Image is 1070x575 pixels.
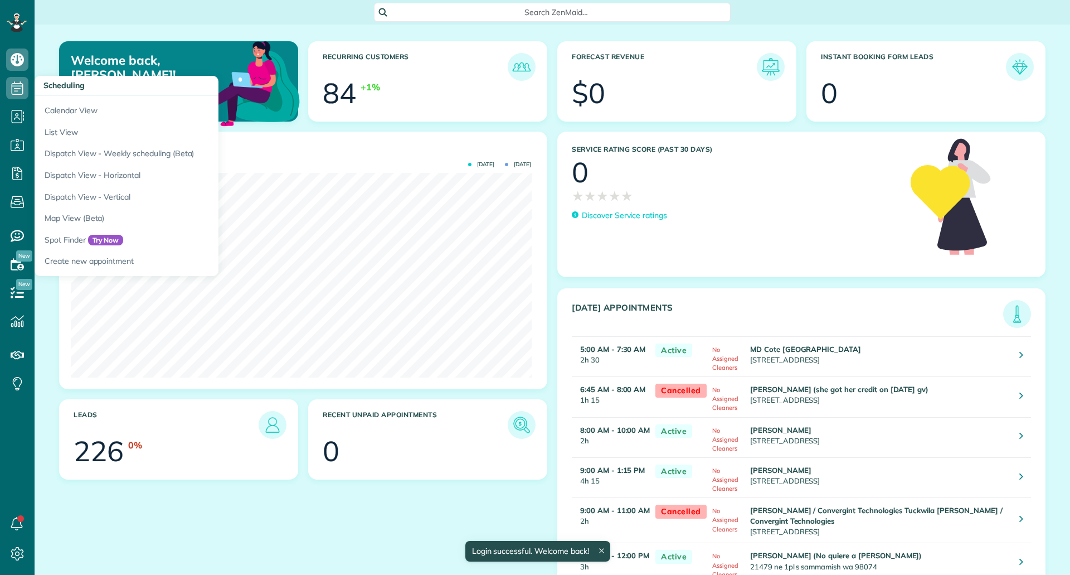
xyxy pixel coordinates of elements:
[580,345,645,354] strong: 5:00 AM - 7:30 AM
[43,80,85,90] span: Scheduling
[572,417,650,457] td: 2h
[750,466,811,475] strong: [PERSON_NAME]
[609,186,621,206] span: ★
[712,467,738,492] span: No Assigned Cleaners
[194,28,302,137] img: dashboard_welcome-42a62b7d889689a78055ac9021e634bf52bae3f8056760290aed330b23ab8690.png
[71,53,222,83] p: Welcome back, [PERSON_NAME]!
[510,414,533,436] img: icon_unpaid_appointments-47b8ce3997adf2238b356f14209ab4cced10bd1f174958f3ca8f1d0dd7fffeee.png
[760,56,782,78] img: icon_forecast_revenue-8c13a41c7ed35a8dcfafea3cbb826a0462acb37728057bba2d056411b612bbbe.png
[465,541,610,562] div: Login successful. Welcome back!
[35,96,313,122] a: Calendar View
[468,162,494,167] span: [DATE]
[572,303,1003,328] h3: [DATE] Appointments
[747,498,1011,543] td: [STREET_ADDRESS]
[323,79,356,107] div: 84
[655,384,707,398] span: Cancelled
[580,385,645,394] strong: 6:45 AM - 8:00 AM
[580,426,650,434] strong: 8:00 AM - 10:00 AM
[35,250,313,276] a: Create new appointment
[323,411,508,439] h3: Recent unpaid appointments
[16,250,32,262] span: New
[821,53,1006,81] h3: Instant Booking Form Leads
[655,344,692,357] span: Active
[35,165,313,186] a: Dispatch View - Horizontal
[572,79,605,107] div: $0
[35,229,313,251] a: Spot FinderTry Now
[572,210,667,221] a: Discover Service ratings
[1006,303,1028,325] img: icon_todays_appointments-901f7ab196bb0bea1936b74009e4eb5ffbc2d2711fa7634e0d609ed5ef32b18b.png
[128,439,142,452] div: 0%
[580,506,650,515] strong: 9:00 AM - 11:00 AM
[655,550,692,564] span: Active
[750,345,861,354] strong: MD Cote [GEOGRAPHIC_DATA]
[747,336,1011,376] td: [STREET_ADDRESS]
[572,457,650,497] td: 4h 15
[74,146,536,156] h3: Actual Revenue this month
[712,427,738,452] span: No Assigned Cleaners
[1009,56,1031,78] img: icon_form_leads-04211a6a04a5b2264e4ee56bc0799ec3eb69b7e499cbb523a139df1d13a81ae0.png
[572,336,650,376] td: 2h 30
[572,186,584,206] span: ★
[74,411,259,439] h3: Leads
[74,437,124,465] div: 226
[821,79,838,107] div: 0
[510,56,533,78] img: icon_recurring_customers-cf858462ba22bcd05b5a5880d41d6543d210077de5bb9ebc9590e49fd87d84ed.png
[580,466,645,475] strong: 9:00 AM - 1:15 PM
[572,158,588,186] div: 0
[35,207,313,229] a: Map View (Beta)
[572,146,899,153] h3: Service Rating score (past 30 days)
[580,551,649,560] strong: 9:00 AM - 12:00 PM
[261,414,284,436] img: icon_leads-1bed01f49abd5b7fead27621c3d59655bb73ed531f8eeb49469d10e621d6b896.png
[582,210,667,221] p: Discover Service ratings
[655,465,692,479] span: Active
[88,235,124,246] span: Try Now
[572,53,757,81] h3: Forecast Revenue
[712,346,738,371] span: No Assigned Cleaners
[750,385,928,394] strong: [PERSON_NAME] (she got her credit on [DATE] gv)
[584,186,596,206] span: ★
[750,426,811,434] strong: [PERSON_NAME]
[621,186,633,206] span: ★
[505,162,531,167] span: [DATE]
[35,122,313,143] a: List View
[35,143,313,165] a: Dispatch View - Weekly scheduling (Beta)
[747,417,1011,457] td: [STREET_ADDRESS]
[572,498,650,543] td: 2h
[750,551,922,560] strong: [PERSON_NAME] (No quiere a [PERSON_NAME])
[35,186,313,208] a: Dispatch View - Vertical
[323,437,339,465] div: 0
[747,457,1011,497] td: [STREET_ADDRESS]
[712,386,738,412] span: No Assigned Cleaners
[596,186,609,206] span: ★
[16,279,32,290] span: New
[361,81,380,94] div: +1%
[712,507,738,533] span: No Assigned Cleaners
[747,377,1011,417] td: [STREET_ADDRESS]
[655,505,707,519] span: Cancelled
[323,53,508,81] h3: Recurring Customers
[750,506,1003,525] strong: [PERSON_NAME] / Convergint Technologies Tuckwila [PERSON_NAME] / Convergint Technologies
[655,424,692,438] span: Active
[572,377,650,417] td: 1h 15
